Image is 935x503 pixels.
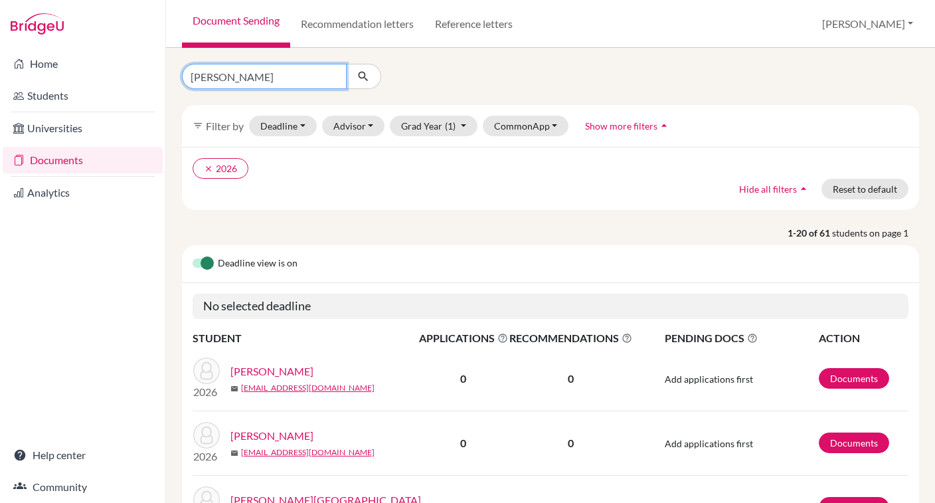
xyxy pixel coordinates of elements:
button: Show more filtersarrow_drop_up [574,116,682,136]
button: clear2026 [193,158,248,179]
th: STUDENT [193,330,418,347]
button: Advisor [322,116,385,136]
span: mail [230,385,238,393]
a: [PERSON_NAME] [230,363,313,379]
p: 0 [509,435,632,451]
strong: 1-20 of 61 [788,226,832,240]
span: mail [230,449,238,457]
p: 2026 [193,449,220,464]
p: 0 [509,371,632,387]
span: Hide all filters [739,183,797,195]
span: Add applications first [665,373,753,385]
a: Community [3,474,163,500]
a: Documents [819,368,889,389]
th: ACTION [818,330,908,347]
button: CommonApp [483,116,569,136]
a: Home [3,50,163,77]
a: [EMAIL_ADDRESS][DOMAIN_NAME] [241,447,375,458]
a: Universities [3,115,163,142]
a: [PERSON_NAME] [230,428,313,444]
b: 0 [460,372,466,385]
span: PENDING DOCS [665,330,817,346]
a: Students [3,82,163,109]
i: arrow_drop_up [797,182,810,195]
input: Find student by name... [182,64,347,89]
button: Reset to default [821,179,908,199]
span: Deadline view is on [218,256,297,272]
p: 2026 [193,384,220,400]
span: (1) [445,120,456,132]
h5: No selected deadline [193,294,908,319]
img: Abadjiev, Stefan [193,357,220,384]
a: Help center [3,442,163,468]
button: Grad Year(1) [390,116,477,136]
i: filter_list [193,120,203,131]
b: 0 [460,437,466,449]
span: Show more filters [585,120,657,132]
button: Hide all filtersarrow_drop_up [728,179,821,199]
img: Bridge-U [11,13,64,35]
button: Deadline [249,116,317,136]
img: Akulych, Kira [193,422,220,449]
button: [PERSON_NAME] [816,11,919,37]
a: Documents [819,433,889,453]
a: Documents [3,147,163,173]
span: students on page 1 [832,226,919,240]
span: RECOMMENDATIONS [509,330,632,346]
span: APPLICATIONS [419,330,508,346]
span: Filter by [206,120,244,132]
a: [EMAIL_ADDRESS][DOMAIN_NAME] [241,382,375,394]
i: clear [204,164,213,173]
span: Add applications first [665,438,753,449]
a: Analytics [3,179,163,206]
i: arrow_drop_up [657,119,671,132]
